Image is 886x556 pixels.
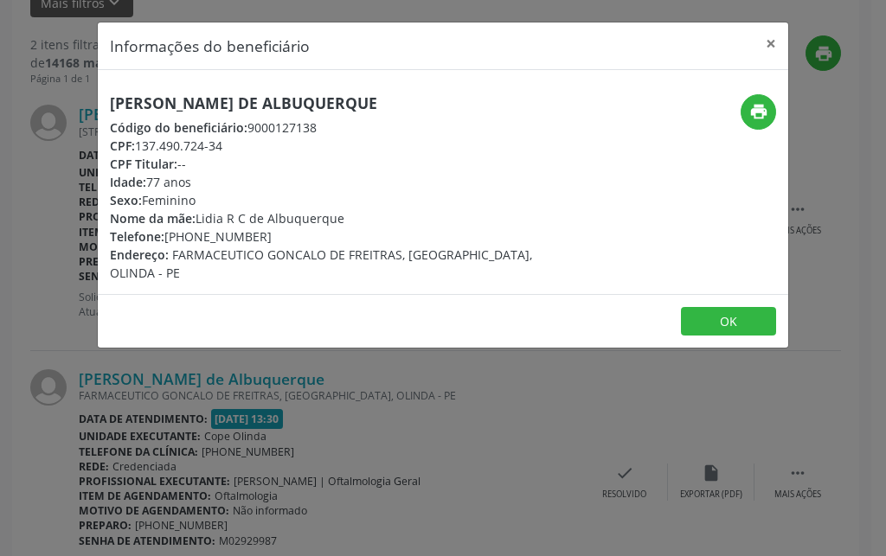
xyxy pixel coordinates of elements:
[110,155,546,173] div: --
[110,118,546,137] div: 9000127138
[110,246,169,263] span: Endereço:
[110,227,546,246] div: [PHONE_NUMBER]
[110,137,546,155] div: 137.490.724-34
[110,210,196,227] span: Nome da mãe:
[110,174,146,190] span: Idade:
[110,173,546,191] div: 77 anos
[110,35,310,57] h5: Informações do beneficiário
[110,228,164,245] span: Telefone:
[110,137,135,154] span: CPF:
[110,192,142,208] span: Sexo:
[749,102,768,121] i: print
[110,191,546,209] div: Feminino
[110,94,546,112] h5: [PERSON_NAME] de Albuquerque
[741,94,776,130] button: print
[110,246,532,281] span: FARMACEUTICO GONCALO DE FREITRAS, [GEOGRAPHIC_DATA], OLINDA - PE
[754,22,788,65] button: Close
[110,119,247,136] span: Código do beneficiário:
[681,307,776,336] button: OK
[110,209,546,227] div: Lidia R C de Albuquerque
[110,156,177,172] span: CPF Titular:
